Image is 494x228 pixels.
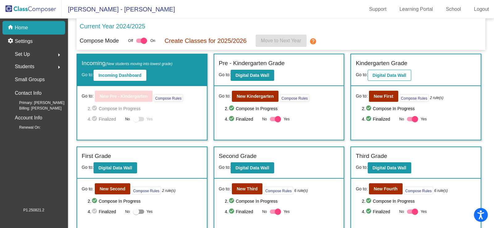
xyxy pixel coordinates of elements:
[236,73,269,78] b: Digital Data Wall
[228,105,236,112] mat-icon: check_circle
[294,188,308,193] i: 6 rule(s)
[356,93,367,99] span: Go to:
[95,183,130,194] button: New Second
[106,62,173,66] span: (New students moving into lowest grade)
[150,38,155,44] span: On
[7,24,15,31] mat-icon: home
[128,38,133,44] span: Off
[237,94,274,99] b: New Kindergarten
[82,93,94,99] span: Go to:
[9,106,61,111] span: Billing: [PERSON_NAME]
[154,94,183,102] button: Compose Rules
[399,116,404,122] span: No
[366,208,373,215] mat-icon: check_circle
[88,115,122,123] span: 4. Finalized
[232,183,263,194] button: New Third
[219,186,231,192] span: Go to:
[369,183,403,194] button: New Fourth
[262,116,267,122] span: No
[9,125,40,130] span: Renewal On:
[82,72,94,77] span: Go to:
[368,162,411,173] button: Digital Data Wall
[236,165,269,170] b: Digital Data Wall
[82,59,173,68] label: Incoming
[219,93,231,99] span: Go to:
[231,70,274,81] button: Digital Data Wall
[219,72,231,77] span: Go to:
[434,188,448,193] i: 6 rule(s)
[15,38,33,45] p: Settings
[91,197,99,205] mat-icon: check_circle
[366,197,373,205] mat-icon: check_circle
[309,38,316,45] mat-icon: help
[9,100,65,106] span: Primary: [PERSON_NAME]
[399,209,404,214] span: No
[262,209,267,214] span: No
[356,186,367,192] span: Go to:
[225,115,259,123] span: 4. Finalized
[228,208,236,215] mat-icon: check_circle
[280,94,309,102] button: Compose Rules
[219,59,285,68] label: Pre - Kindergarten Grade
[225,197,339,205] span: 2. Compose In Progress
[237,186,258,191] b: New Third
[441,4,466,14] a: School
[88,197,202,205] span: 2. Compose In Progress
[15,75,45,84] p: Small Groups
[147,115,153,123] span: Yes
[91,105,99,112] mat-icon: check_circle
[395,4,438,14] a: Learning Portal
[362,115,396,123] span: 4. Finalized
[232,91,279,102] button: New Kindergarten
[15,62,34,71] span: Students
[80,37,119,45] p: Compose Mode
[82,152,111,161] label: First Grade
[374,94,393,99] b: New First
[91,208,99,215] mat-icon: check_circle
[421,115,427,123] span: Yes
[125,209,130,214] span: No
[264,187,293,194] button: Compose Rules
[421,208,427,215] span: Yes
[94,162,137,173] button: Digital Data Wall
[469,4,494,14] a: Logout
[228,115,236,123] mat-icon: check_circle
[62,4,175,14] span: [PERSON_NAME] - [PERSON_NAME]
[15,89,41,97] p: Contact Info
[368,70,411,81] button: Digital Data Wall
[132,187,161,194] button: Compose Rules
[100,186,125,191] b: New Second
[225,208,259,215] span: 4. Finalized
[356,72,367,77] span: Go to:
[7,38,15,45] mat-icon: settings
[91,115,99,123] mat-icon: check_circle
[225,105,339,112] span: 2. Compose In Progress
[219,152,257,161] label: Second Grade
[98,165,132,170] b: Digital Data Wall
[164,36,246,45] p: Create Classes for 2025/2026
[100,94,148,99] b: New Pre - Kindergarten
[98,73,141,78] b: Incoming Dashboard
[256,35,307,47] button: Move to Next Year
[356,152,387,161] label: Third Grade
[356,165,367,170] span: Go to:
[147,208,153,215] span: Yes
[373,73,406,78] b: Digital Data Wall
[366,105,373,112] mat-icon: check_circle
[219,165,231,170] span: Go to:
[373,165,406,170] b: Digital Data Wall
[15,50,30,59] span: Set Up
[80,22,145,31] p: Current Year 2024/2025
[88,105,202,112] span: 2. Compose In Progress
[366,115,373,123] mat-icon: check_circle
[364,4,391,14] a: Support
[261,38,301,43] span: Move to Next Year
[125,116,130,122] span: No
[82,186,94,192] span: Go to:
[374,186,398,191] b: New Fourth
[15,24,28,31] p: Home
[369,91,398,102] button: New First
[283,208,290,215] span: Yes
[228,197,236,205] mat-icon: check_circle
[362,197,476,205] span: 2. Compose In Progress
